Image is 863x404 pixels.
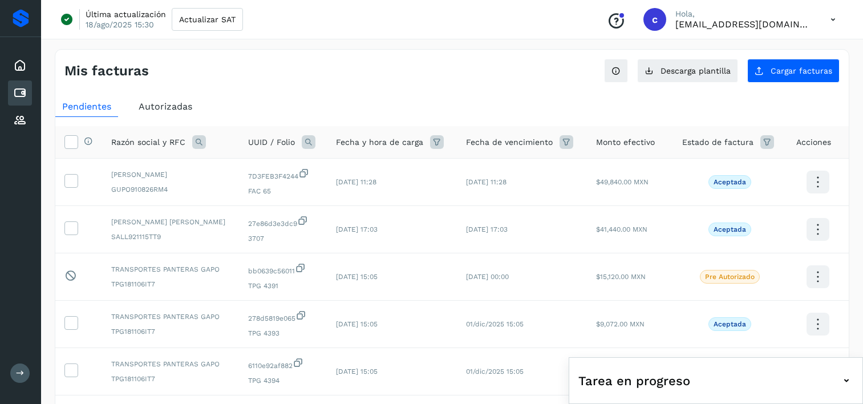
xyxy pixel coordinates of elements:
[86,19,154,30] p: 18/ago/2025 15:30
[64,63,149,79] h4: Mis facturas
[796,136,831,148] span: Acciones
[248,328,318,338] span: TPG 4393
[466,320,524,328] span: 01/dic/2025 15:05
[172,8,243,31] button: Actualizar SAT
[705,273,755,281] p: Pre Autorizado
[111,374,230,384] span: TPG181106IT7
[111,264,230,274] span: TRANSPORTES PANTERAS GAPO
[8,80,32,106] div: Cuentas por pagar
[466,136,553,148] span: Fecha de vencimiento
[248,233,318,244] span: 3707
[248,168,318,181] span: 7D3FEB3F4244
[675,9,812,19] p: Hola,
[714,225,746,233] p: Aceptada
[248,375,318,386] span: TPG 4394
[771,67,832,75] span: Cargar facturas
[336,136,423,148] span: Fecha y hora de carga
[675,19,812,30] p: cxp@53cargo.com
[637,59,738,83] button: Descarga plantilla
[111,326,230,337] span: TPG181106IT7
[596,273,646,281] span: $15,120.00 MXN
[179,15,236,23] span: Actualizar SAT
[714,320,746,328] p: Aceptada
[86,9,166,19] p: Última actualización
[466,178,507,186] span: [DATE] 11:28
[578,371,690,390] span: Tarea en progreso
[111,279,230,289] span: TPG181106IT7
[248,136,295,148] span: UUID / Folio
[248,281,318,291] span: TPG 4391
[466,225,508,233] span: [DATE] 17:03
[596,178,649,186] span: $49,840.00 MXN
[747,59,840,83] button: Cargar facturas
[578,367,853,394] div: Tarea en progreso
[248,310,318,324] span: 278d5819e065
[111,169,230,180] span: [PERSON_NAME]
[248,357,318,371] span: 6110e92af882
[336,178,376,186] span: [DATE] 11:28
[682,136,753,148] span: Estado de factura
[336,273,378,281] span: [DATE] 15:05
[596,136,655,148] span: Monto efectivo
[111,232,230,242] span: SALL921115TT9
[661,67,731,75] span: Descarga plantilla
[596,225,647,233] span: $41,440.00 MXN
[139,101,192,112] span: Autorizadas
[8,108,32,133] div: Proveedores
[336,320,378,328] span: [DATE] 15:05
[248,215,318,229] span: 27e86d3e3dc9
[8,53,32,78] div: Inicio
[111,217,230,227] span: [PERSON_NAME] [PERSON_NAME]
[111,359,230,369] span: TRANSPORTES PANTERAS GAPO
[111,136,185,148] span: Razón social y RFC
[466,367,524,375] span: 01/dic/2025 15:05
[466,273,509,281] span: [DATE] 00:00
[248,186,318,196] span: FAC 65
[111,312,230,322] span: TRANSPORTES PANTERAS GAPO
[714,178,746,186] p: Aceptada
[248,262,318,276] span: bb0639c56011
[336,225,378,233] span: [DATE] 17:03
[596,320,645,328] span: $9,072.00 MXN
[336,367,378,375] span: [DATE] 15:05
[62,101,111,112] span: Pendientes
[111,184,230,195] span: GUPO910826RM4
